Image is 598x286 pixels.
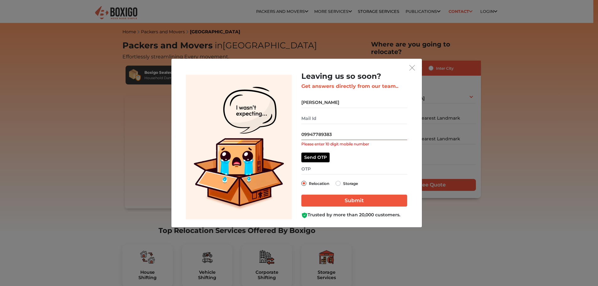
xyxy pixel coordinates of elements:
h2: Leaving us so soon? [301,72,407,81]
input: Your Name [301,97,407,108]
input: Submit [301,195,407,207]
input: Mail Id [301,113,407,124]
button: Send OTP [301,153,330,162]
input: OTP [301,164,407,175]
img: Boxigo Customer Shield [301,212,308,219]
label: Storage [343,180,358,187]
h3: Get answers directly from our team.. [301,83,407,89]
div: Trusted by more than 20,000 customers. [301,212,407,218]
img: exit [409,65,415,71]
label: Relocation [309,180,329,187]
label: Please enter 10 digit mobile number [301,141,369,147]
input: Mobile No [301,129,407,140]
img: Lead Welcome Image [186,75,292,219]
